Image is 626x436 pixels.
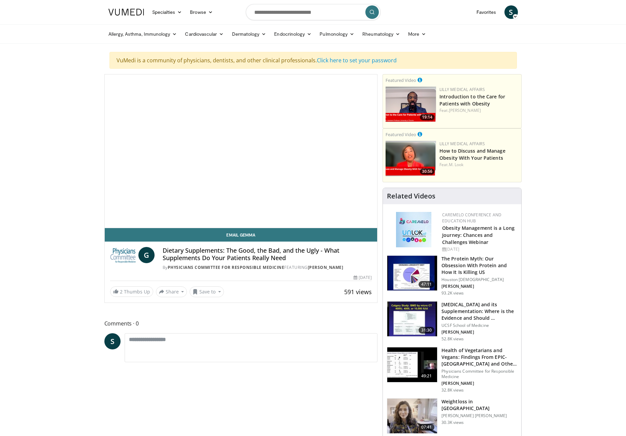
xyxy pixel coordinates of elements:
a: S [104,333,121,349]
p: [PERSON_NAME] [441,284,517,289]
a: Lilly Medical Affairs [439,87,485,92]
a: M. Look [449,162,464,167]
small: Featured Video [386,77,416,83]
a: Obesity Management is a Long Journey: Chances and Challenges Webinar [442,225,515,245]
img: c98a6a29-1ea0-4bd5-8cf5-4d1e188984a7.png.150x105_q85_crop-smart_upscale.png [386,141,436,176]
span: 2 [120,288,123,295]
img: 45df64a9-a6de-482c-8a90-ada250f7980c.png.150x105_q85_autocrop_double_scale_upscale_version-0.2.jpg [396,212,431,247]
button: Save to [190,286,224,297]
p: 93.2K views [441,290,464,296]
small: Featured Video [386,131,416,137]
span: 19:14 [420,114,434,120]
img: VuMedi Logo [108,9,144,15]
p: Houston [DEMOGRAPHIC_DATA] [441,277,517,282]
h4: Dietary Supplements: The Good, the Bad, and the Ugly - What Supplements Do Your Patients Really Need [163,247,372,261]
a: 31:30 [MEDICAL_DATA] and its Supplementation: Where is the Evidence and Should … UCSF School of M... [387,301,517,342]
a: Introduction to the Care for Patients with Obesity [439,93,505,107]
span: 30:56 [420,168,434,175]
a: Lilly Medical Affairs [439,141,485,147]
div: [DATE] [442,246,516,252]
img: b7b8b05e-5021-418b-a89a-60a270e7cf82.150x105_q85_crop-smart_upscale.jpg [387,256,437,291]
a: Favorites [472,5,500,19]
img: 4bb25b40-905e-443e-8e37-83f056f6e86e.150x105_q85_crop-smart_upscale.jpg [387,302,437,337]
span: 49:21 [419,373,435,379]
div: By FEATURING [163,264,372,271]
a: More [404,27,430,41]
a: G [138,247,155,263]
p: [PERSON_NAME] [441,381,517,386]
img: acc2e291-ced4-4dd5-b17b-d06994da28f3.png.150x105_q85_crop-smart_upscale.png [386,87,436,122]
h3: Health of Vegetarians and Vegans: Findings From EPIC-[GEOGRAPHIC_DATA] and Othe… [441,347,517,367]
a: Email Gemma [105,228,377,242]
a: Physicians Committee for Responsible Medicine [168,264,285,270]
div: Feat. [439,162,519,168]
a: [PERSON_NAME] [449,107,481,113]
a: Specialties [148,5,186,19]
span: 07:41 [419,424,435,431]
p: [PERSON_NAME] [441,330,517,335]
h3: Weightloss in [GEOGRAPHIC_DATA] [441,398,517,412]
span: 591 views [344,288,372,296]
a: 49:21 Health of Vegetarians and Vegans: Findings From EPIC-[GEOGRAPHIC_DATA] and Othe… Physicians... [387,347,517,393]
a: 19:14 [386,87,436,122]
a: 47:11 The Protein Myth: Our Obsession With Protein and How It Is Killing US Houston [DEMOGRAPHIC_... [387,255,517,296]
a: 07:41 Weightloss in [GEOGRAPHIC_DATA] [PERSON_NAME] [PERSON_NAME] 30.3K views [387,398,517,434]
p: 52.8K views [441,336,464,342]
span: Comments 0 [104,319,378,328]
div: [DATE] [354,275,372,281]
h3: The Protein Myth: Our Obsession With Protein and How It Is Killing US [441,255,517,276]
button: Share [156,286,187,297]
img: Physicians Committee for Responsible Medicine [110,247,136,263]
a: Endocrinology [270,27,316,41]
a: Allergy, Asthma, Immunology [104,27,181,41]
h4: Related Videos [387,192,435,200]
p: [PERSON_NAME] [PERSON_NAME] [441,413,517,418]
span: 31:30 [419,327,435,334]
a: S [504,5,518,19]
p: 32.8K views [441,387,464,393]
h3: [MEDICAL_DATA] and its Supplementation: Where is the Evidence and Should … [441,301,517,321]
img: 9983fed1-7565-45be-8934-aef1103ce6e2.150x105_q85_crop-smart_upscale.jpg [387,399,437,434]
p: UCSF School of Medicine [441,323,517,328]
a: [PERSON_NAME] [308,264,343,270]
input: Search topics, interventions [246,4,381,20]
video-js: Video Player [105,74,377,228]
a: Dermatology [228,27,270,41]
p: Physicians Committee for Responsible Medicine [441,369,517,379]
a: Cardiovascular [181,27,228,41]
a: Rheumatology [358,27,404,41]
a: 2 Thumbs Up [110,286,153,297]
a: CaReMeLO Conference and Education Hub [442,212,501,224]
p: 30.3K views [441,420,464,425]
div: VuMedi is a community of physicians, dentists, and other clinical professionals. [109,52,517,69]
img: 606f2b51-b844-428b-aa21-8c0c72d5a896.150x105_q85_crop-smart_upscale.jpg [387,347,437,382]
a: Pulmonology [316,27,358,41]
a: Browse [186,5,217,19]
a: How to Discuss and Manage Obesity With Your Patients [439,148,505,161]
a: 30:56 [386,141,436,176]
div: Feat. [439,107,519,114]
a: Click here to set your password [317,57,397,64]
span: 47:11 [419,281,435,288]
